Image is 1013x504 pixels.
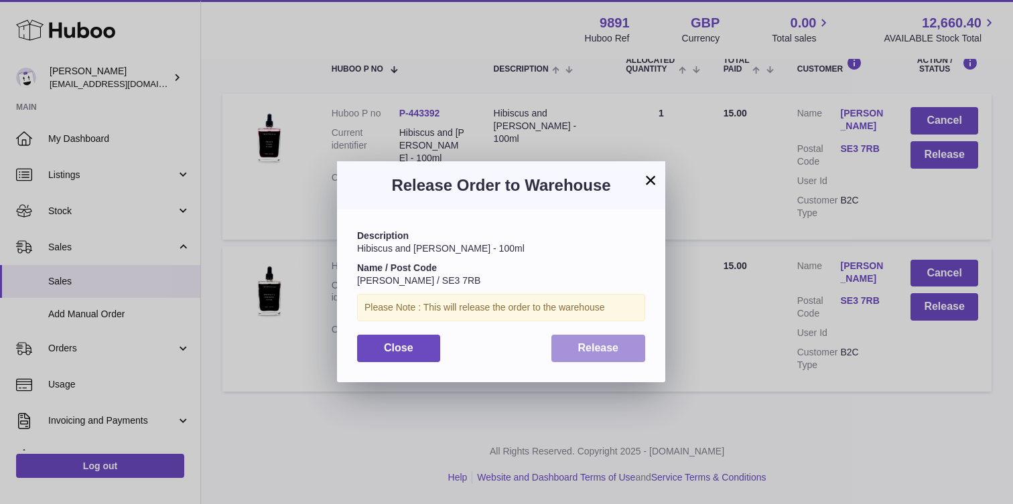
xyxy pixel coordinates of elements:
div: Please Note : This will release the order to the warehouse [357,294,645,321]
span: Release [578,342,619,353]
span: Hibiscus and [PERSON_NAME] - 100ml [357,243,525,254]
button: × [643,172,659,188]
strong: Name / Post Code [357,262,437,273]
button: Release [551,335,646,362]
span: [PERSON_NAME] / SE3 7RB [357,275,480,286]
span: Close [384,342,413,353]
strong: Description [357,230,409,241]
button: Close [357,335,440,362]
h3: Release Order to Warehouse [357,175,645,196]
